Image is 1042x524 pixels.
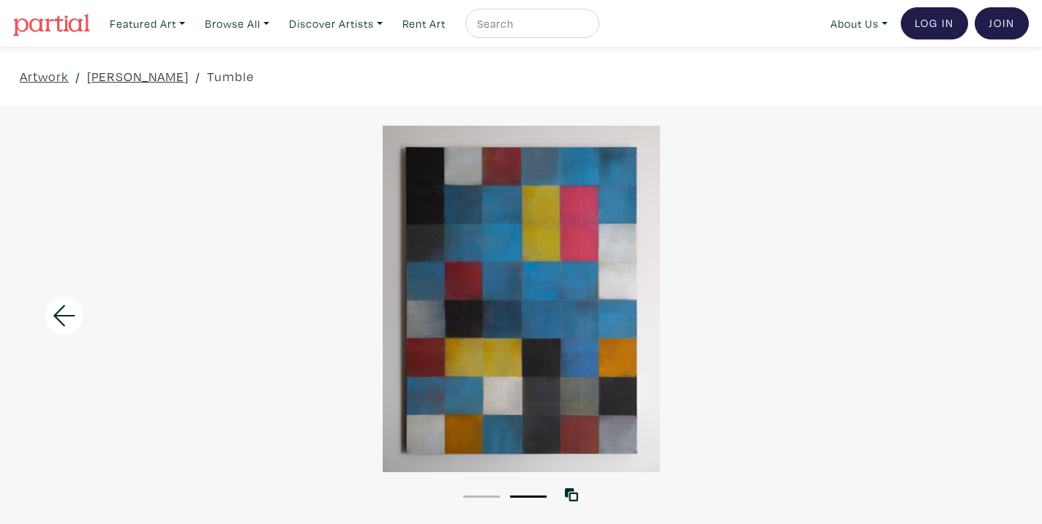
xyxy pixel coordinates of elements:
a: Discover Artists [282,9,389,39]
a: [PERSON_NAME] [87,67,189,86]
a: Featured Art [103,9,192,39]
span: / [75,67,80,86]
a: Log In [901,7,968,39]
a: Browse All [198,9,276,39]
a: Join [975,7,1029,39]
a: About Us [824,9,894,39]
a: Rent Art [396,9,452,39]
a: Artwork [20,67,69,86]
button: 1 of 2 [463,495,500,498]
span: / [195,67,200,86]
input: Search [476,15,585,33]
a: Tumble [207,67,254,86]
button: 2 of 2 [510,495,547,498]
